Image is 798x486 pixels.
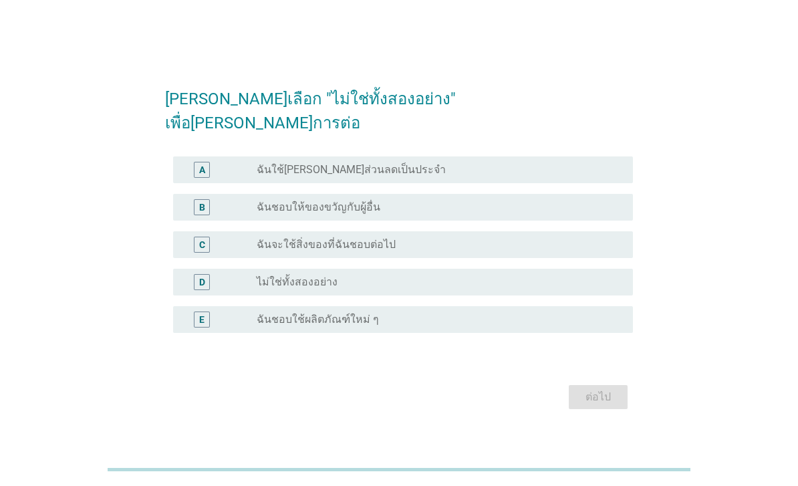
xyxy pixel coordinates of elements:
div: E [199,312,205,326]
label: ฉันจะใช้สิ่งของที่ฉันชอบต่อไป [257,238,396,251]
div: B [199,200,205,214]
label: ฉันใช้[PERSON_NAME]ส่วนลดเป็นประจำ [257,163,446,176]
h2: [PERSON_NAME]เลือก "ไม่ใช่ทั้งสองอย่าง" เพื่อ[PERSON_NAME]การต่อ [165,74,633,135]
div: C [199,237,205,251]
label: ไม่ใช่ทั้งสองอย่าง [257,275,338,289]
label: ฉันชอบใช้ผลิตภัณฑ์ใหม่ ๆ [257,313,379,326]
div: A [199,162,205,176]
div: D [199,275,205,289]
label: ฉันชอบให้ของขวัญกับผู้อื่น [257,201,380,214]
